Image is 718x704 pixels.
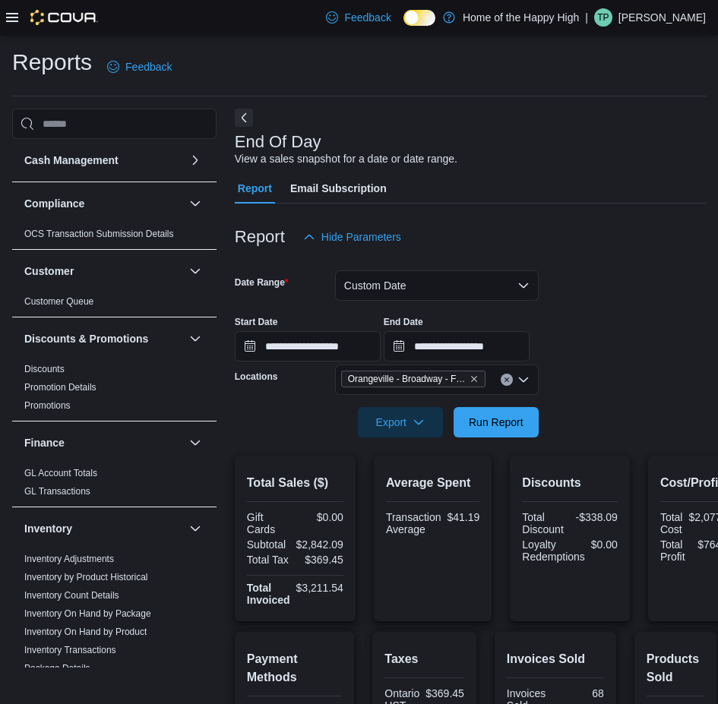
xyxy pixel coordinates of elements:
[235,331,381,361] input: Press the down key to open a popover containing a calendar.
[186,519,204,538] button: Inventory
[348,371,467,387] span: Orangeville - Broadway - Fire & Flower
[320,2,397,33] a: Feedback
[238,173,272,204] span: Report
[522,474,618,492] h2: Discounts
[186,151,204,169] button: Cash Management
[24,196,183,211] button: Compliance
[522,538,585,563] div: Loyalty Redemptions
[335,270,539,301] button: Custom Date
[24,196,84,211] h3: Compliance
[296,582,343,594] div: $3,211.54
[247,511,293,535] div: Gift Cards
[24,572,148,582] a: Inventory by Product Historical
[660,511,683,535] div: Total Cost
[24,295,93,308] span: Customer Queue
[647,650,705,687] h2: Products Sold
[24,382,96,393] a: Promotion Details
[344,10,391,25] span: Feedback
[24,435,65,450] h3: Finance
[24,554,114,564] a: Inventory Adjustments
[469,415,523,430] span: Run Report
[186,262,204,280] button: Customer
[290,173,387,204] span: Email Subscription
[298,554,343,566] div: $369.45
[386,511,441,535] div: Transaction Average
[24,645,116,655] a: Inventory Transactions
[358,407,443,437] button: Export
[30,10,98,25] img: Cova
[24,229,174,239] a: OCS Transaction Submission Details
[12,292,217,317] div: Customer
[24,435,183,450] button: Finance
[24,467,97,479] span: GL Account Totals
[24,363,65,375] span: Discounts
[448,511,480,523] div: $41.19
[403,26,404,27] span: Dark Mode
[384,650,464,668] h2: Taxes
[235,316,278,328] label: Start Date
[186,194,204,213] button: Compliance
[463,8,579,27] p: Home of the Happy High
[12,47,92,77] h1: Reports
[24,590,119,601] a: Inventory Count Details
[618,8,706,27] p: [PERSON_NAME]
[235,109,253,127] button: Next
[186,434,204,452] button: Finance
[573,511,618,523] div: -$338.09
[24,571,148,583] span: Inventory by Product Historical
[517,374,530,386] button: Open list of options
[522,511,567,535] div: Total Discount
[24,485,90,497] span: GL Transactions
[12,360,217,421] div: Discounts & Promotions
[454,407,539,437] button: Run Report
[24,153,119,168] h3: Cash Management
[24,608,151,619] a: Inventory On Hand by Package
[384,316,423,328] label: End Date
[501,374,513,386] button: Clear input
[585,8,588,27] p: |
[24,663,90,674] a: Package Details
[507,650,604,668] h2: Invoices Sold
[12,225,217,249] div: Compliance
[186,330,204,348] button: Discounts & Promotions
[24,228,174,240] span: OCS Transaction Submission Details
[470,374,479,384] button: Remove Orangeville - Broadway - Fire & Flower from selection in this group
[247,538,290,551] div: Subtotal
[235,133,321,151] h3: End Of Day
[125,59,172,74] span: Feedback
[24,521,183,536] button: Inventory
[24,608,151,620] span: Inventory On Hand by Package
[24,644,116,656] span: Inventory Transactions
[24,627,147,637] a: Inventory On Hand by Product
[12,464,217,507] div: Finance
[24,626,147,638] span: Inventory On Hand by Product
[24,331,148,346] h3: Discounts & Promotions
[235,276,289,289] label: Date Range
[425,687,464,699] div: $369.45
[24,553,114,565] span: Inventory Adjustments
[296,538,343,551] div: $2,842.09
[386,474,479,492] h2: Average Spent
[24,381,96,393] span: Promotion Details
[235,228,285,246] h3: Report
[24,400,71,411] a: Promotions
[101,52,178,82] a: Feedback
[247,650,343,687] h2: Payment Methods
[24,364,65,374] a: Discounts
[24,399,71,412] span: Promotions
[247,582,290,606] strong: Total Invoiced
[24,662,90,674] span: Package Details
[24,589,119,601] span: Inventory Count Details
[24,264,183,279] button: Customer
[558,687,604,699] div: 68
[235,371,278,383] label: Locations
[594,8,612,27] div: Tevin Paul
[247,474,343,492] h2: Total Sales ($)
[591,538,618,551] div: $0.00
[247,554,293,566] div: Total Tax
[384,331,530,361] input: Press the down key to open a popover containing a calendar.
[597,8,609,27] span: TP
[321,229,401,245] span: Hide Parameters
[660,538,691,563] div: Total Profit
[24,296,93,307] a: Customer Queue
